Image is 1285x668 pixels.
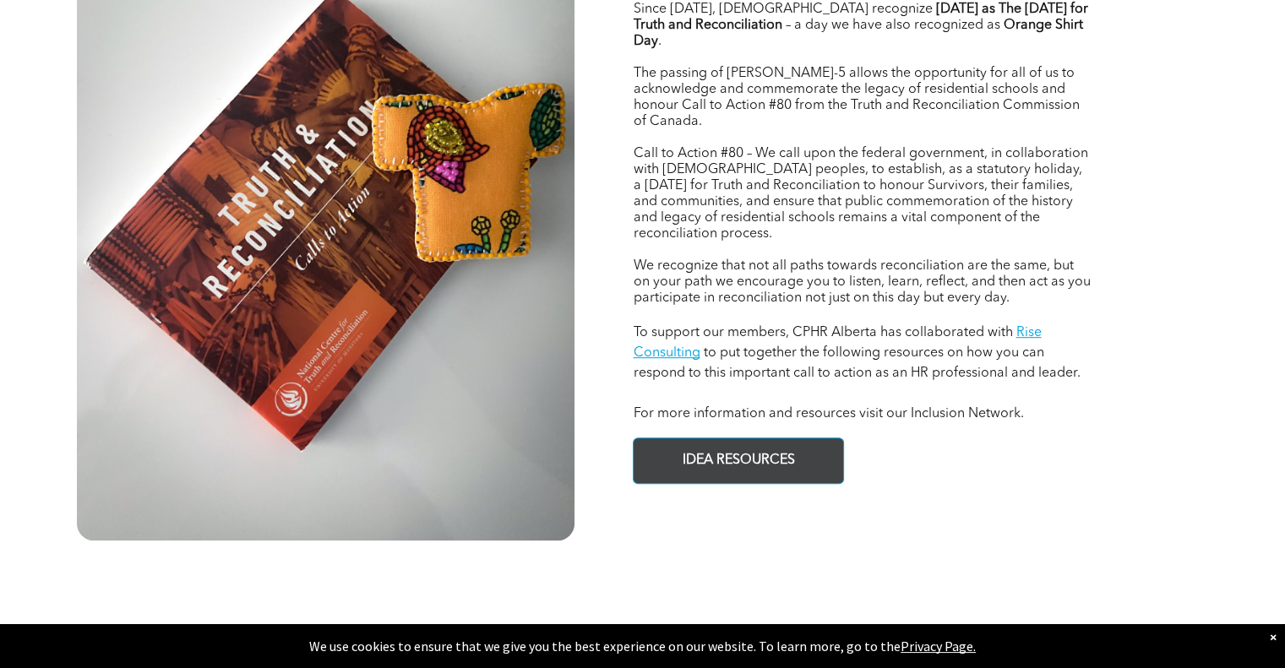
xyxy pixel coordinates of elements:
[633,437,844,484] a: IDEA RESOURCES
[633,3,1087,32] strong: [DATE] as The [DATE] for Truth and Reconciliation
[633,67,1079,128] span: The passing of [PERSON_NAME]-5 allows the opportunity for all of us to acknowledge and commemorat...
[785,19,999,32] span: – a day we have also recognized as
[1270,628,1277,645] div: Dismiss notification
[633,147,1087,241] span: Call to Action #80 – We call upon the federal government, in collaboration with [DEMOGRAPHIC_DATA...
[633,407,1023,421] span: For more information and resources visit our Inclusion Network.
[657,35,661,48] span: .
[633,19,1082,48] strong: Orange Shirt Day
[633,326,1041,360] a: Rise Consulting
[677,444,801,477] span: IDEA RESOURCES
[901,638,976,654] a: Privacy Page.
[633,326,1012,339] span: To support our members, CPHR Alberta has collaborated with
[633,346,1080,380] span: to put together the following resources on how you can respond to this important call to action a...
[633,3,932,16] span: Since [DATE], [DEMOGRAPHIC_DATA] recognize
[633,259,1090,305] span: We recognize that not all paths towards reconciliation are the same, but on your path we encourag...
